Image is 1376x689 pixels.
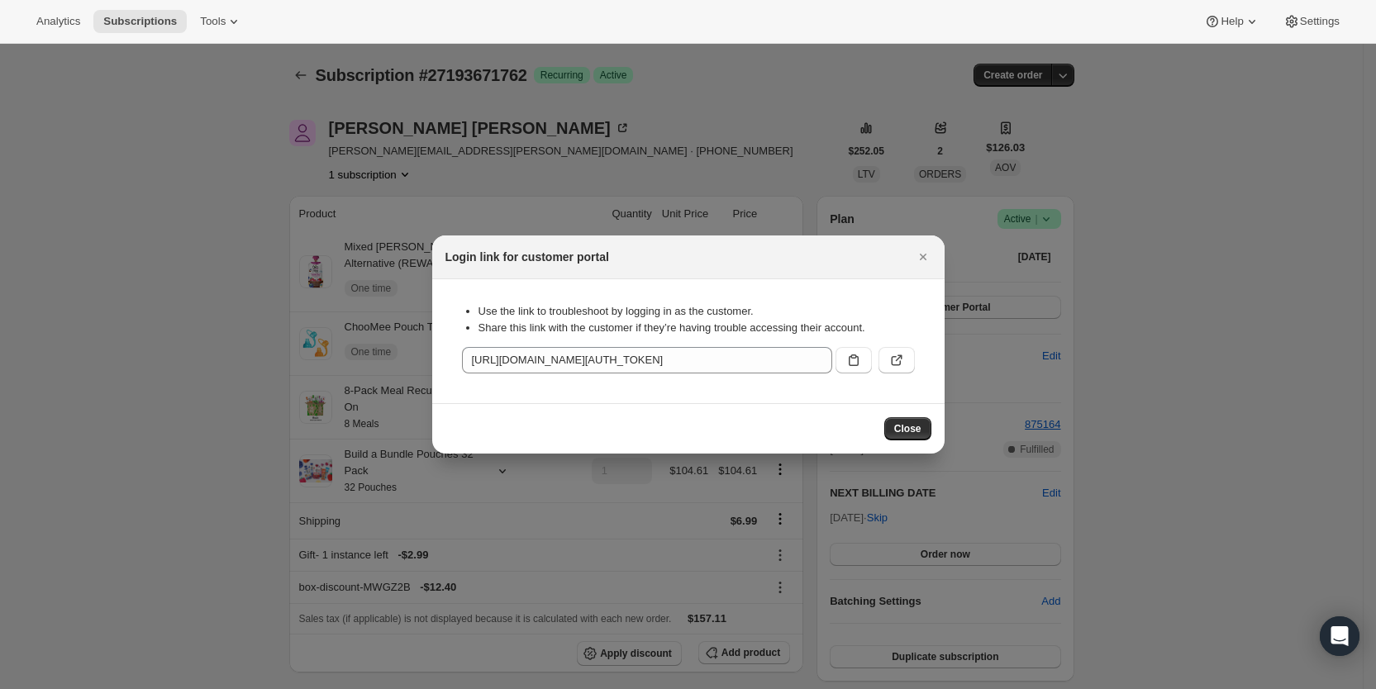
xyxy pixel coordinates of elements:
button: Analytics [26,10,90,33]
span: Tools [200,15,226,28]
li: Use the link to troubleshoot by logging in as the customer. [479,303,915,320]
button: Settings [1274,10,1350,33]
button: Help [1194,10,1269,33]
li: Share this link with the customer if they’re having trouble accessing their account. [479,320,915,336]
span: Close [894,422,921,435]
h2: Login link for customer portal [445,249,609,265]
button: Tools [190,10,252,33]
button: Close [912,245,935,268]
div: Open Intercom Messenger [1320,616,1359,656]
span: Settings [1300,15,1340,28]
span: Analytics [36,15,80,28]
span: Subscriptions [103,15,177,28]
span: Help [1221,15,1243,28]
button: Close [884,417,931,440]
button: Subscriptions [93,10,187,33]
